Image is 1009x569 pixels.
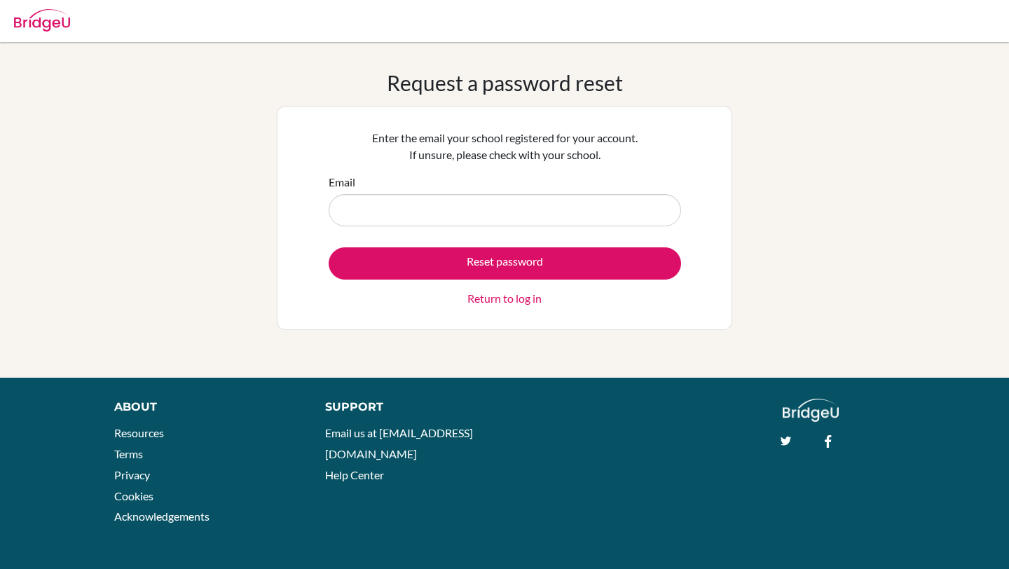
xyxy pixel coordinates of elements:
[325,426,473,460] a: Email us at [EMAIL_ADDRESS][DOMAIN_NAME]
[114,447,143,460] a: Terms
[325,468,384,481] a: Help Center
[325,399,490,416] div: Support
[14,9,70,32] img: Bridge-U
[114,399,294,416] div: About
[114,426,164,439] a: Resources
[114,468,150,481] a: Privacy
[387,70,623,95] h1: Request a password reset
[329,247,681,280] button: Reset password
[783,399,839,422] img: logo_white@2x-f4f0deed5e89b7ecb1c2cc34c3e3d731f90f0f143d5ea2071677605dd97b5244.png
[114,509,210,523] a: Acknowledgements
[467,290,542,307] a: Return to log in
[329,130,681,163] p: Enter the email your school registered for your account. If unsure, please check with your school.
[114,489,153,502] a: Cookies
[329,174,355,191] label: Email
